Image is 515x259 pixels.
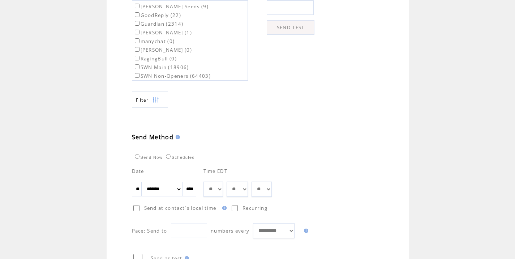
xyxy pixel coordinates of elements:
span: numbers every [211,228,249,234]
span: Recurring [243,205,267,211]
span: Send at contact`s local time [144,205,216,211]
label: RagingBull (0) [133,55,177,62]
input: Guardian (2314) [135,21,140,26]
input: RagingBull (0) [135,56,140,60]
span: Time EDT [203,168,228,174]
label: Guardian (2314) [133,21,184,27]
label: [PERSON_NAME] (1) [133,29,192,36]
label: Scheduled [164,155,195,160]
span: Send Method [132,133,174,141]
input: manychat (0) [135,38,140,43]
label: SWN Main (18906) [133,64,189,71]
img: help.gif [173,135,180,139]
span: Show filters [136,97,149,103]
input: [PERSON_NAME] Seeds (9) [135,4,140,8]
a: Filter [132,92,168,108]
input: SWN Non-Openers (64403) [135,73,140,78]
input: Scheduled [166,154,171,159]
label: manychat (0) [133,38,175,44]
span: Date [132,168,144,174]
input: Send Now [135,154,140,159]
input: SWN Main (18906) [135,64,140,69]
span: Pace: Send to [132,228,167,234]
input: [PERSON_NAME] (1) [135,30,140,34]
label: Send Now [133,155,163,160]
label: [PERSON_NAME] Seeds (9) [133,3,209,10]
input: GoodReply (22) [135,12,140,17]
label: SWN Non-Openers (64403) [133,73,211,79]
input: [PERSON_NAME] (0) [135,47,140,52]
img: help.gif [220,206,227,210]
label: GoodReply (22) [133,12,181,18]
a: SEND TEST [267,20,314,35]
img: help.gif [302,229,308,233]
img: filters.png [153,92,159,108]
label: [PERSON_NAME] (0) [133,47,192,53]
